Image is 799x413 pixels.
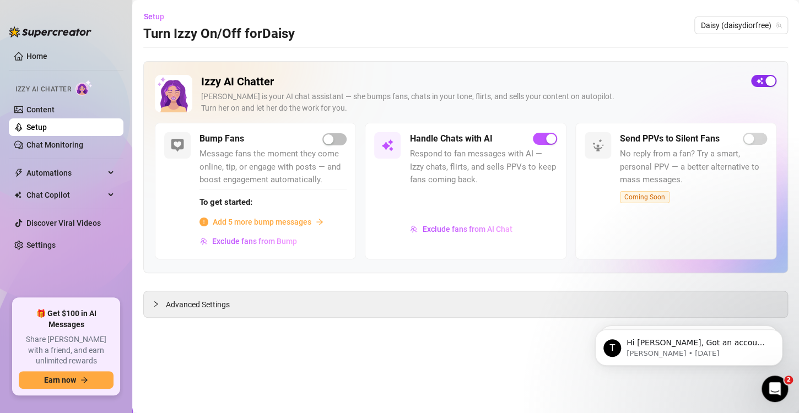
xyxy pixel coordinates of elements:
img: svg%3e [591,139,604,152]
span: team [775,22,782,29]
button: Earn nowarrow-right [19,371,114,389]
img: Chat Copilot [14,191,21,199]
img: logo-BBDzfeDw.svg [9,26,91,37]
span: Advanced Settings [166,298,230,311]
a: Setup [26,123,47,132]
span: No reply from a fan? Try a smart, personal PPV — a better alternative to mass messages. [620,148,767,187]
span: Earn now [44,376,76,384]
a: Settings [26,241,56,249]
img: AI Chatter [75,80,93,96]
span: collapsed [153,301,159,307]
div: collapsed [153,298,166,310]
strong: To get started: [199,197,252,207]
img: svg%3e [200,237,208,245]
a: Chat Monitoring [26,140,83,149]
span: 2 [784,376,793,384]
h5: Handle Chats with AI [409,132,492,145]
img: svg%3e [171,139,184,152]
iframe: Intercom notifications message [579,306,799,383]
iframe: Intercom live chat [762,376,788,402]
button: Exclude fans from AI Chat [409,220,512,238]
span: Exclude fans from Bump [212,237,297,246]
span: Chat Copilot [26,186,105,204]
a: Home [26,52,47,61]
span: Share [PERSON_NAME] with a friend, and earn unlimited rewards [19,334,114,367]
a: Discover Viral Videos [26,219,101,227]
button: Exclude fans from Bump [199,232,298,250]
span: Automations [26,164,105,182]
span: 🎁 Get $100 in AI Messages [19,308,114,330]
span: Exclude fans from AI Chat [422,225,512,233]
img: svg%3e [410,225,418,233]
h5: Send PPVs to Silent Fans [620,132,720,145]
span: Respond to fan messages with AI — Izzy chats, flirts, and sells PPVs to keep fans coming back. [409,148,557,187]
div: [PERSON_NAME] is your AI chat assistant — she bumps fans, chats in your tone, flirts, and sells y... [201,91,742,114]
span: Daisy (daisydiorfree) [701,17,781,34]
h2: Izzy AI Chatter [201,75,742,89]
img: svg%3e [381,139,394,152]
img: Izzy AI Chatter [155,75,192,112]
span: arrow-right [80,376,88,384]
span: Setup [144,12,164,21]
span: thunderbolt [14,169,23,177]
a: Content [26,105,55,114]
span: Coming Soon [620,191,670,203]
button: Setup [143,8,173,25]
span: Add 5 more bump messages [213,216,311,228]
h5: Bump Fans [199,132,244,145]
span: Message fans the moment they come online, tip, or engage with posts — and boost engagement automa... [199,148,347,187]
span: arrow-right [316,218,323,226]
h3: Turn Izzy On/Off for Daisy [143,25,295,43]
span: info-circle [199,218,208,226]
span: Izzy AI Chatter [15,84,71,95]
